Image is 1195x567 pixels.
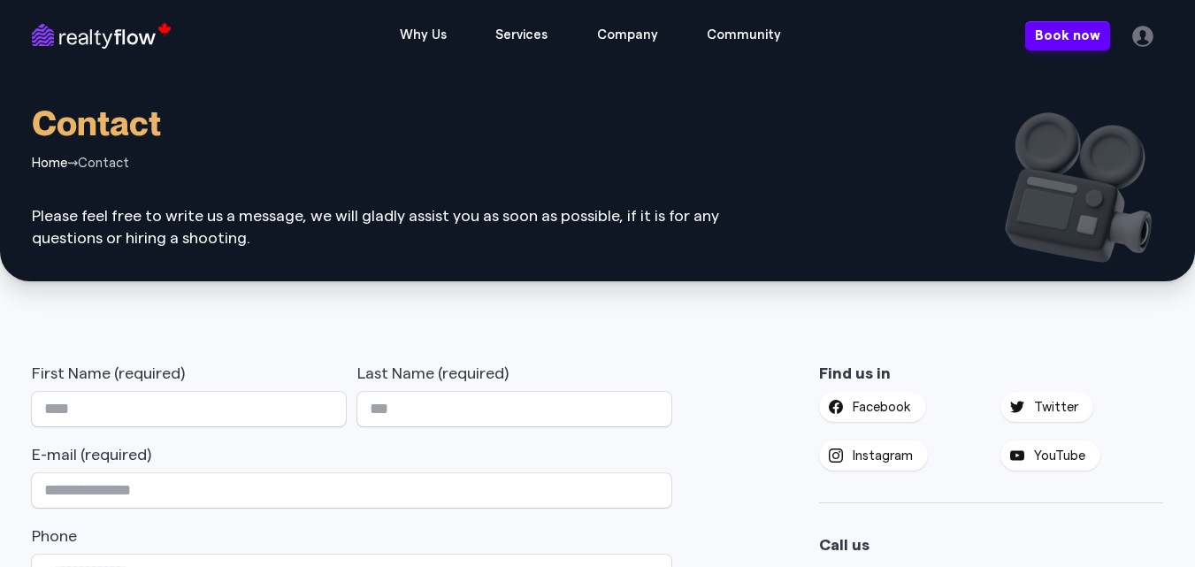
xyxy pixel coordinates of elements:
[32,155,770,173] nav: breadcrumbs
[78,157,129,170] span: Contact
[385,21,461,50] span: Why Us
[1034,448,1085,464] span: YouTube
[1025,21,1110,50] a: Book now
[1000,392,1093,423] a: Twitter
[819,392,926,423] a: Facebook
[32,157,67,170] a: Home
[693,21,796,50] span: Community
[32,205,770,249] p: Please feel free to write us a message, we will gladly assist you as soon as possible, if it is f...
[32,364,185,383] label: First Name (required)
[481,21,563,50] span: Services
[67,157,78,170] span: ⇝
[357,364,509,383] label: Last Name (required)
[853,400,911,416] span: Facebook
[582,21,672,50] span: Company
[1034,400,1078,416] span: Twitter
[32,103,770,144] h1: Contact
[32,526,77,546] label: Phone
[1035,28,1100,44] span: Book now
[819,441,928,471] a: Instagram
[819,364,1163,383] p: Find us in
[32,445,151,464] label: E-mail (required)
[32,22,156,49] a: Full agency services for realtors and real estate in Calgary Canada.
[993,103,1163,272] img: Contact
[819,535,1163,555] p: Call us
[853,448,913,464] span: Instagram
[1000,441,1100,471] a: YouTube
